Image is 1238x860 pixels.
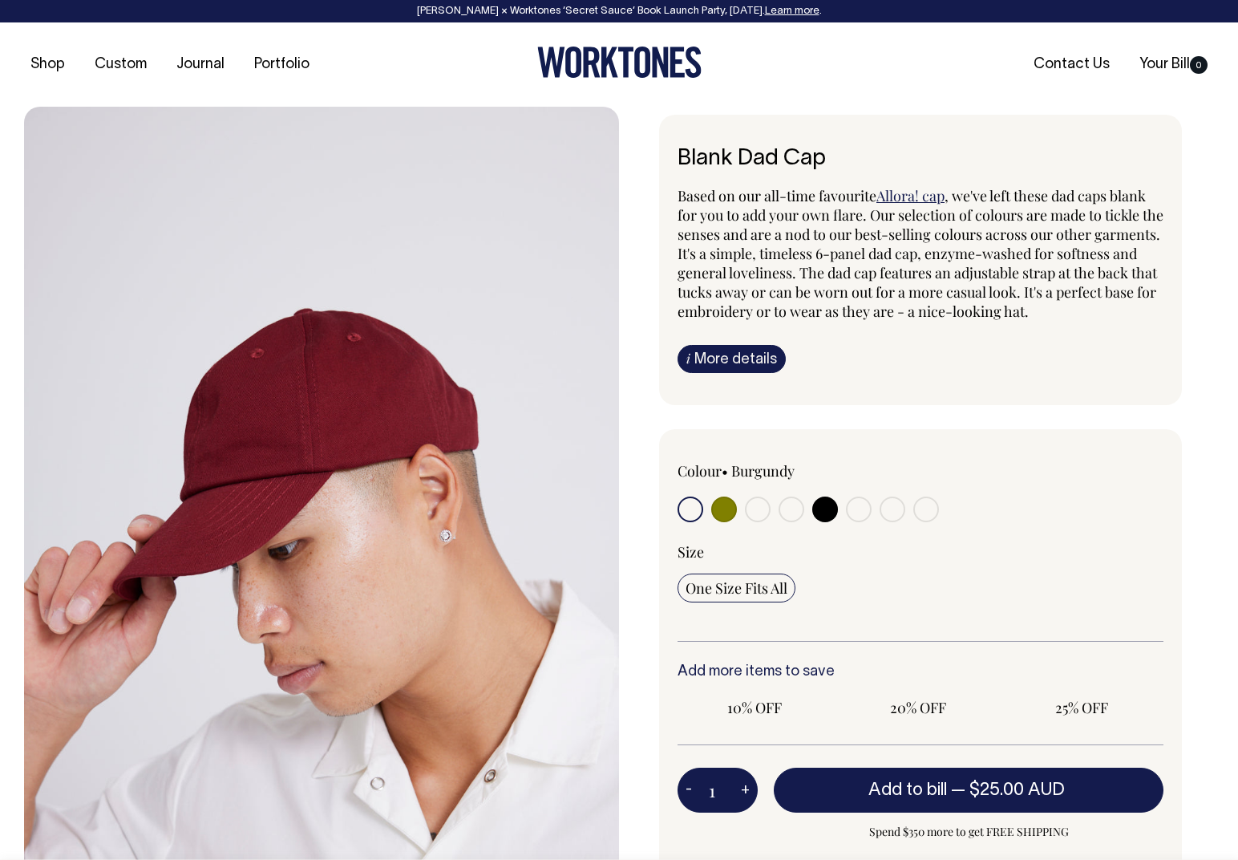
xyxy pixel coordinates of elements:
a: Journal [170,51,231,78]
a: Learn more [765,6,819,16]
button: Add to bill —$25.00 AUD [774,768,1163,813]
span: , we've left these dad caps blank for you to add your own flare. Our selection of colours are mad... [678,186,1163,321]
a: Contact Us [1027,51,1116,78]
span: Add to bill [868,782,947,798]
span: i [686,350,690,367]
a: Allora! cap [876,186,945,205]
a: iMore details [678,345,786,373]
span: — [951,782,1069,798]
span: 20% OFF [849,698,987,717]
span: 25% OFF [1013,698,1151,717]
a: Custom [88,51,153,78]
h6: Add more items to save [678,664,1163,680]
input: 10% OFF [678,693,831,722]
input: One Size Fits All [678,574,795,602]
a: Your Bill0 [1133,51,1214,78]
span: • [722,461,728,481]
div: Size [678,542,1163,562]
button: - [678,774,700,806]
span: $25.00 AUD [969,782,1065,798]
button: + [733,774,758,806]
span: 0 [1190,56,1208,74]
a: Shop [24,51,71,78]
a: Portfolio [248,51,316,78]
input: 20% OFF [841,693,995,722]
span: 10% OFF [686,698,823,717]
span: Spend $350 more to get FREE SHIPPING [774,822,1163,842]
div: [PERSON_NAME] × Worktones ‘Secret Sauce’ Book Launch Party, [DATE]. . [16,6,1222,17]
label: Burgundy [731,461,795,481]
input: 25% OFF [1005,693,1159,722]
h1: Blank Dad Cap [678,147,1163,172]
span: Based on our all-time favourite [678,186,876,205]
span: One Size Fits All [686,578,787,598]
div: Colour [678,461,872,481]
